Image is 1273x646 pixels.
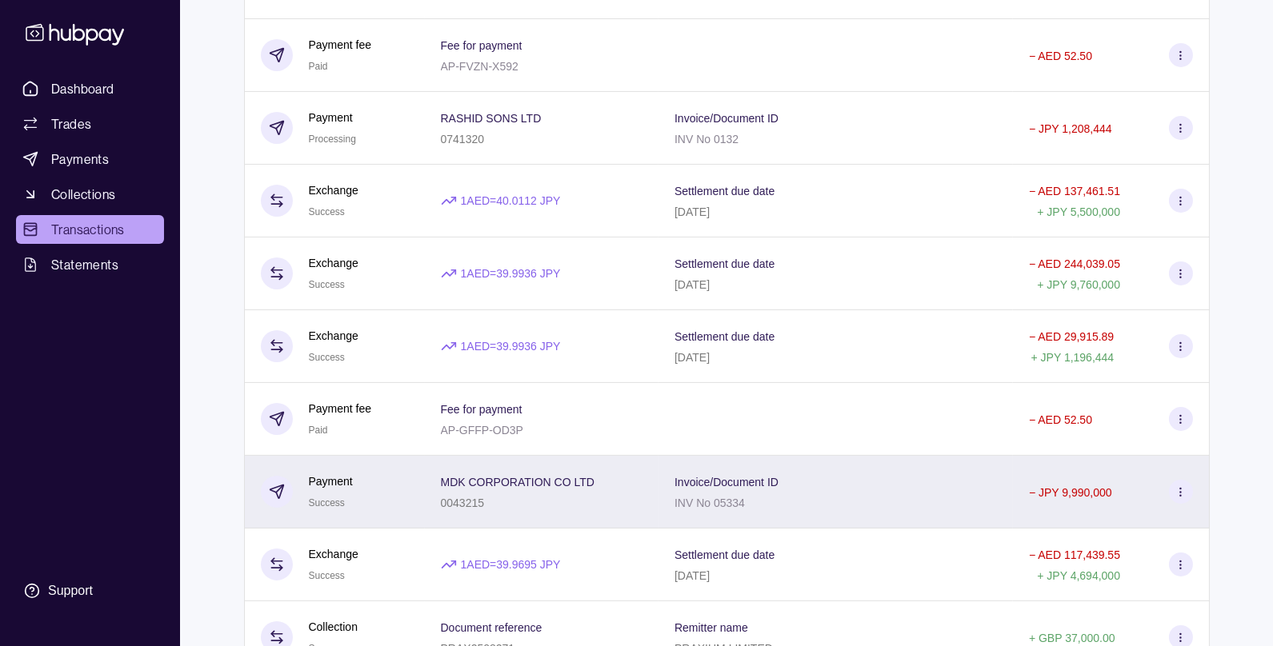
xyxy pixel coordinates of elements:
[675,257,775,270] p: Settlement due date
[675,496,745,509] p: INV No 05334
[441,39,522,52] p: Fee for payment
[309,570,345,581] span: Success
[1029,486,1112,499] p: − JPY 9,990,000
[675,569,710,582] p: [DATE]
[441,424,523,437] p: AP-GFFP-OD3P
[16,250,164,279] a: Statements
[309,327,358,345] p: Exchange
[675,621,748,634] p: Remitter name
[675,476,779,488] p: Invoice/Document ID
[1029,548,1120,561] p: − AED 117,439.55
[461,556,561,573] p: 1 AED = 39.9695 JPY
[441,476,594,488] p: MDK CORPORATION CO LTD
[309,545,358,563] p: Exchange
[1029,122,1112,135] p: − JPY 1,208,444
[441,133,485,146] p: 0741320
[16,110,164,138] a: Trades
[51,114,91,134] span: Trades
[309,36,372,54] p: Payment fee
[309,134,356,145] span: Processing
[51,255,118,274] span: Statements
[1037,278,1120,291] p: + JPY 9,760,000
[461,337,561,355] p: 1 AED = 39.9936 JPY
[1029,413,1092,426] p: − AED 52.50
[1029,330,1114,343] p: − AED 29,915.89
[309,497,345,508] span: Success
[461,192,561,209] p: 1 AED = 40.0112 JPY
[675,205,710,218] p: [DATE]
[309,400,372,417] p: Payment fee
[16,180,164,209] a: Collections
[441,403,522,416] p: Fee for payment
[675,185,775,197] p: Settlement due date
[309,206,345,217] span: Success
[675,330,775,343] p: Settlement due date
[309,618,358,636] p: Collection
[16,74,164,103] a: Dashboard
[441,60,518,73] p: AP-FVZN-X592
[1029,50,1092,62] p: − AED 52.50
[51,150,109,169] span: Payments
[1029,185,1120,197] p: − AED 137,461.51
[309,279,345,290] span: Success
[675,112,779,125] p: Invoice/Document ID
[441,496,485,509] p: 0043215
[16,574,164,608] a: Support
[675,133,739,146] p: INV No 0132
[51,185,115,204] span: Collections
[309,425,328,436] span: Paid
[461,265,561,282] p: 1 AED = 39.9936 JPY
[309,254,358,272] p: Exchange
[1031,351,1115,364] p: + JPY 1,196,444
[309,181,358,199] p: Exchange
[16,145,164,173] a: Payments
[1029,257,1120,270] p: − AED 244,039.05
[1029,632,1115,644] p: + GBP 37,000.00
[48,582,93,600] div: Support
[441,621,542,634] p: Document reference
[51,79,114,98] span: Dashboard
[309,109,356,126] p: Payment
[675,278,710,291] p: [DATE]
[16,215,164,244] a: Transactions
[675,351,710,364] p: [DATE]
[309,352,345,363] span: Success
[309,61,328,72] span: Paid
[675,548,775,561] p: Settlement due date
[441,112,542,125] p: RASHID SONS LTD
[1037,569,1120,582] p: + JPY 4,694,000
[51,220,125,239] span: Transactions
[1037,205,1120,218] p: + JPY 5,500,000
[309,473,353,490] p: Payment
